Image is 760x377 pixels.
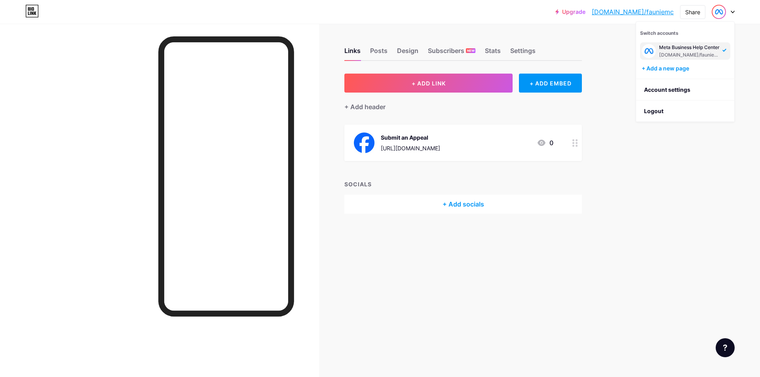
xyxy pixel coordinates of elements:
[642,44,656,58] img: Faunie Mccullough
[659,52,720,58] div: [DOMAIN_NAME]/fauniemc
[381,133,440,142] div: Submit an Appeal
[519,74,582,93] div: + ADD EMBED
[381,144,440,152] div: [URL][DOMAIN_NAME]
[354,133,374,153] img: Submit an Appeal
[685,8,700,16] div: Share
[370,46,388,60] div: Posts
[344,102,386,112] div: + Add header
[537,138,553,148] div: 0
[642,64,730,72] div: + Add a new page
[344,180,582,188] div: SOCIALS
[412,80,446,87] span: + ADD LINK
[640,30,678,36] span: Switch accounts
[485,46,501,60] div: Stats
[344,195,582,214] div: + Add socials
[636,79,734,100] a: Account settings
[636,100,734,122] li: Logout
[344,74,513,93] button: + ADD LINK
[555,9,585,15] a: Upgrade
[659,44,720,51] div: Meta Business Help Center
[510,46,536,60] div: Settings
[712,6,725,18] img: Faunie Mccullough
[397,46,418,60] div: Design
[467,48,475,53] span: NEW
[592,7,674,17] a: [DOMAIN_NAME]/fauniemc
[428,46,475,60] div: Subscribers
[344,46,361,60] div: Links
